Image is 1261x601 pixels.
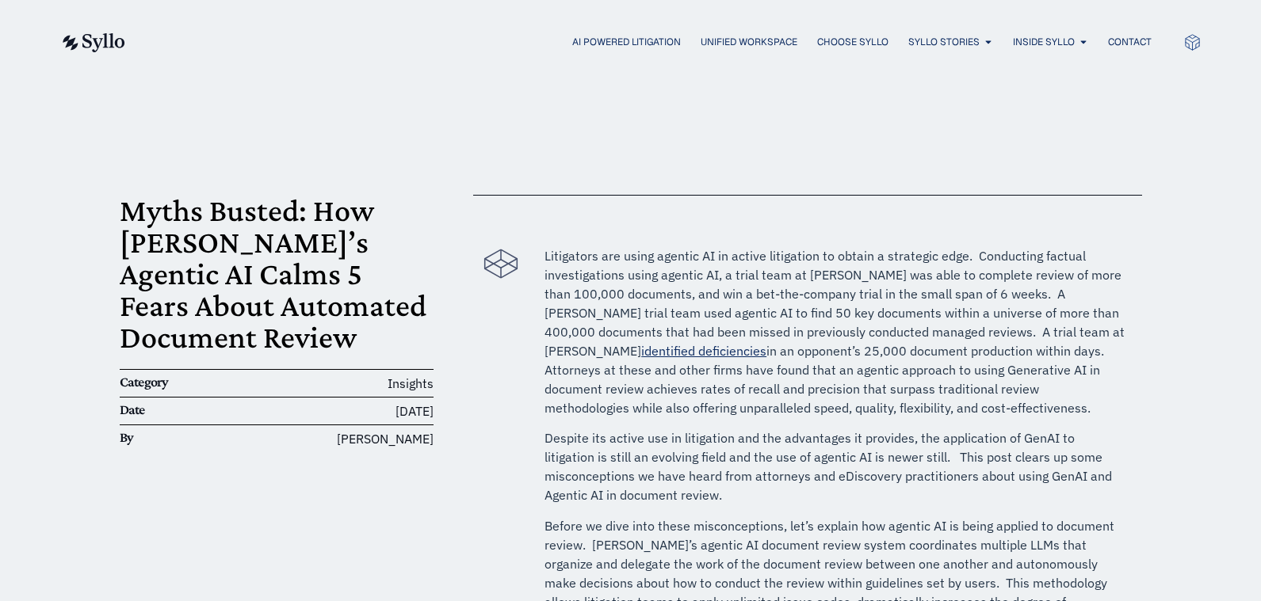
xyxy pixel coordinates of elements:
[817,35,888,49] a: Choose Syllo
[60,33,125,52] img: syllo
[157,35,1152,50] nav: Menu
[1108,35,1152,49] a: Contact
[120,195,434,353] h1: Myths Busted: How [PERSON_NAME]’s Agentic AI Calms 5 Fears About Automated Document Review
[395,403,434,419] time: [DATE]
[120,429,224,447] h6: By
[641,343,766,359] a: identified deficiencies
[1013,35,1075,49] a: Inside Syllo
[572,35,681,49] a: AI Powered Litigation
[120,374,224,391] h6: Category
[545,428,1125,504] p: Despite its active use in litigation and the advantages it provides, the application of GenAI to ...
[337,429,434,448] span: [PERSON_NAME]
[908,35,980,49] a: Syllo Stories
[120,401,224,419] h6: Date
[545,246,1125,417] p: Litigators are using agentic AI in active litigation to obtain a strategic edge. Conducting factu...
[157,35,1152,50] div: Menu Toggle
[701,35,797,49] a: Unified Workspace
[388,375,434,391] span: Insights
